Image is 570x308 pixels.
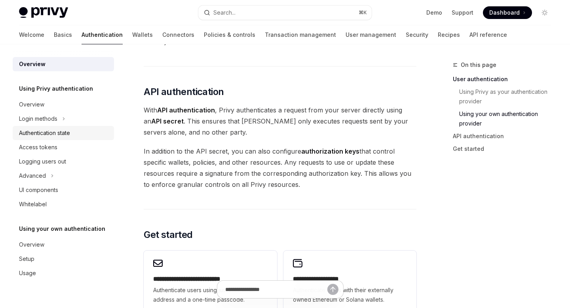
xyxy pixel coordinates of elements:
span: Dashboard [489,9,520,17]
a: Usage [13,266,114,280]
span: On this page [461,60,496,70]
a: Dashboard [483,6,532,19]
a: Authentication state [13,126,114,140]
a: Demo [426,9,442,17]
button: Toggle Advanced section [13,169,114,183]
img: light logo [19,7,68,18]
a: Basics [54,25,72,44]
span: Get started [144,228,192,241]
input: Ask a question... [225,281,327,298]
div: Overview [19,100,44,109]
a: Logging users out [13,154,114,169]
a: User management [346,25,396,44]
a: Get started [453,143,557,155]
a: API reference [469,25,507,44]
a: API authentication [453,130,557,143]
a: Overview [13,57,114,71]
a: Wallets [132,25,153,44]
div: Search... [213,8,236,17]
a: Using Privy as your authentication provider [453,86,557,108]
button: Send message [327,284,338,295]
button: Open search [198,6,371,20]
a: Welcome [19,25,44,44]
div: Usage [19,268,36,278]
div: Advanced [19,171,46,181]
strong: authorization keys [301,147,359,155]
a: Whitelabel [13,197,114,211]
div: UI components [19,185,58,195]
a: Setup [13,252,114,266]
button: Toggle dark mode [538,6,551,19]
a: Transaction management [265,25,336,44]
a: Using your own authentication provider [453,108,557,130]
a: Security [406,25,428,44]
a: Support [452,9,473,17]
div: Overview [19,240,44,249]
div: Logging users out [19,157,66,166]
a: Access tokens [13,140,114,154]
a: User authentication [453,73,557,86]
span: ⌘ K [359,10,367,16]
div: Login methods [19,114,57,124]
h5: Using your own authentication [19,224,105,234]
span: In addition to the API secret, you can also configure that control specific wallets, policies, an... [144,146,416,190]
h5: Using Privy authentication [19,84,93,93]
div: Overview [19,59,46,69]
strong: API authentication [157,106,215,114]
a: Overview [13,238,114,252]
span: With , Privy authenticates a request from your server directly using an . This ensures that [PERS... [144,105,416,138]
div: Access tokens [19,143,57,152]
span: API authentication [144,86,224,98]
div: Setup [19,254,34,264]
a: UI components [13,183,114,197]
strong: API secret [151,117,184,125]
a: Authentication [82,25,123,44]
a: Overview [13,97,114,112]
a: Connectors [162,25,194,44]
a: Recipes [438,25,460,44]
a: Policies & controls [204,25,255,44]
div: Authentication state [19,128,70,138]
div: Whitelabel [19,200,47,209]
button: Toggle Login methods section [13,112,114,126]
